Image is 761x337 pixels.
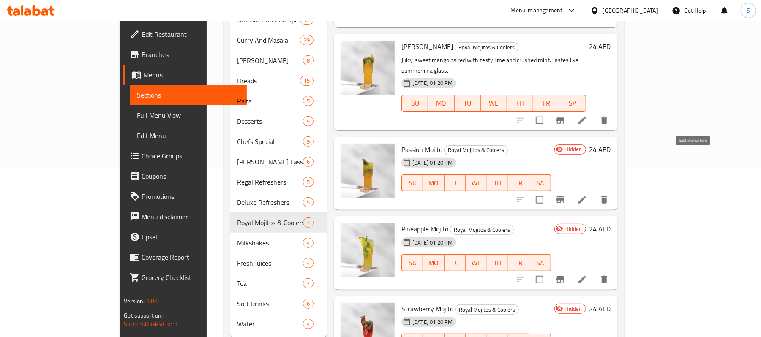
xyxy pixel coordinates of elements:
[237,55,303,65] div: Basmati Biryani
[142,171,240,181] span: Coupons
[123,24,247,44] a: Edit Restaurant
[142,151,240,161] span: Choice Groups
[230,294,327,314] div: Soft Drinks6
[230,91,327,111] div: Raita5
[401,55,586,76] p: Juicy, sweet mango paired with zesty lime and crushed mint. Tastes like summer in a glass.
[142,29,240,39] span: Edit Restaurant
[533,177,547,189] span: SA
[594,190,614,210] button: delete
[237,278,303,288] span: Tea
[303,198,313,207] span: 5
[123,186,247,207] a: Promotions
[589,223,611,235] h6: 24 AED
[123,247,247,267] a: Coverage Report
[237,136,303,147] span: Chefs Special
[237,238,303,248] span: Milkshakes
[303,280,313,288] span: 2
[137,110,240,120] span: Full Menu View
[123,267,247,288] a: Grocery Checklist
[455,42,518,52] div: Royal Mojitos & Coolers
[563,97,582,109] span: SA
[303,178,313,186] span: 5
[142,191,240,201] span: Promotions
[589,144,611,155] h6: 24 AED
[303,177,314,187] div: items
[529,254,551,271] button: SA
[341,144,395,198] img: Passion Mojito
[428,95,454,112] button: MO
[303,157,314,167] div: items
[303,238,314,248] div: items
[533,95,559,112] button: FR
[550,110,570,130] button: Branch-specific-item
[448,177,462,189] span: TU
[142,212,240,222] span: Menu disclaimer
[123,166,247,186] a: Coupons
[237,35,300,45] span: Curry And Masala
[426,177,441,189] span: MO
[237,217,303,228] span: Royal Mojitos & Coolers
[303,57,313,65] span: 8
[237,96,303,106] span: Raita
[237,116,303,126] span: Desserts
[589,303,611,315] h6: 24 AED
[401,223,448,235] span: Pineapple Mojito
[303,117,313,125] span: 5
[455,43,518,52] span: Royal Mojitos & Coolers
[401,254,423,271] button: SU
[448,257,462,269] span: TU
[455,95,481,112] button: TU
[577,274,587,285] a: Edit menu item
[458,97,477,109] span: TU
[303,136,314,147] div: items
[237,197,303,207] div: Deluxe Refreshers
[431,97,451,109] span: MO
[559,95,586,112] button: SA
[303,219,313,227] span: 7
[137,130,240,141] span: Edit Menu
[143,70,240,80] span: Menus
[303,320,313,328] span: 4
[230,71,327,91] div: Breads15
[510,97,530,109] span: TH
[237,157,303,167] span: [PERSON_NAME] Lassies
[303,138,313,146] span: 9
[562,225,586,233] span: Hidden
[423,174,444,191] button: MO
[124,296,145,307] span: Version:
[484,97,504,109] span: WE
[237,177,303,187] span: Regal Refreshers
[445,174,466,191] button: TU
[401,302,453,315] span: Strawberry Mojito
[142,232,240,242] span: Upsell
[237,299,303,309] span: Soft Drinks
[142,252,240,262] span: Coverage Report
[146,296,159,307] span: 1.0.0
[230,253,327,273] div: Fresh Juices4
[300,36,313,44] span: 29
[423,254,444,271] button: MO
[303,300,313,308] span: 6
[508,254,529,271] button: FR
[303,97,313,105] span: 5
[594,110,614,130] button: delete
[341,41,395,95] img: Mango Mojito
[237,76,300,86] div: Breads
[300,35,314,45] div: items
[300,76,314,86] div: items
[444,145,508,155] div: Royal Mojitos & Coolers
[237,319,303,329] div: Water
[142,272,240,283] span: Grocery Checklist
[237,55,303,65] span: [PERSON_NAME]
[237,157,303,167] div: Jehangir's Lassies
[529,174,551,191] button: SA
[300,77,313,85] span: 15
